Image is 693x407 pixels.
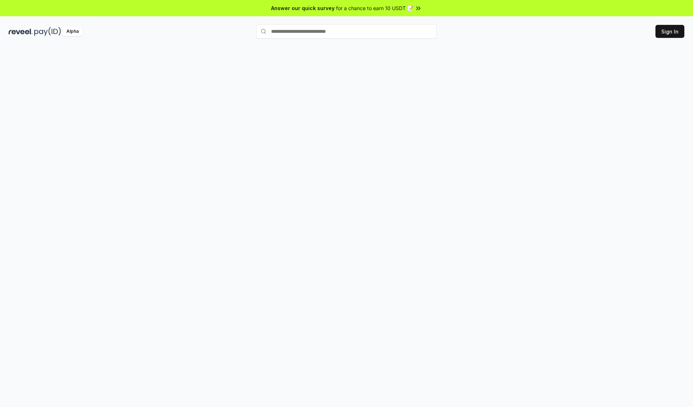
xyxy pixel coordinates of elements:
img: reveel_dark [9,27,33,36]
span: Answer our quick survey [271,4,335,12]
img: pay_id [34,27,61,36]
button: Sign In [655,25,684,38]
div: Alpha [62,27,83,36]
span: for a chance to earn 10 USDT 📝 [336,4,413,12]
